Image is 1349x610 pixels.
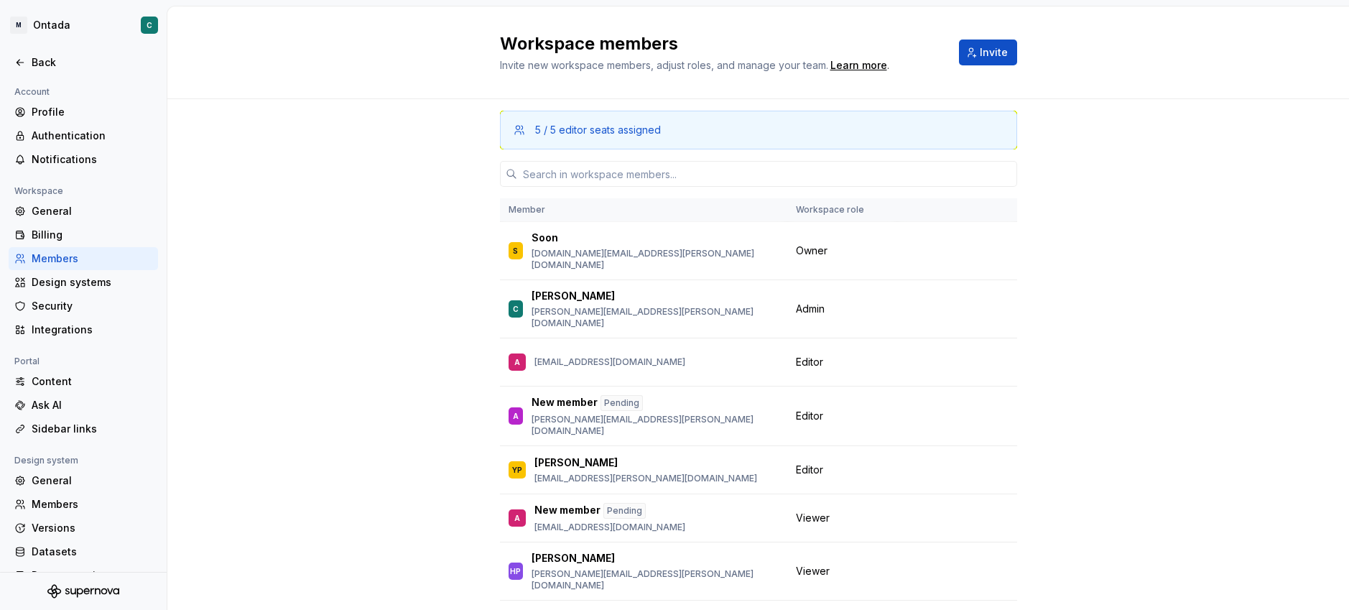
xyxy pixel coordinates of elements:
span: Invite [980,45,1008,60]
h2: Workspace members [500,32,942,55]
button: MOntadaC [3,9,164,41]
div: General [32,204,152,218]
span: Viewer [796,511,830,525]
div: Profile [32,105,152,119]
p: [PERSON_NAME] [532,289,615,303]
a: Documentation [9,564,158,587]
div: Documentation [32,568,152,583]
a: Ask AI [9,394,158,417]
a: Notifications [9,148,158,171]
a: Versions [9,517,158,540]
div: A [514,355,520,369]
p: [PERSON_NAME] [532,551,615,565]
div: Account [9,83,55,101]
p: [EMAIL_ADDRESS][PERSON_NAME][DOMAIN_NAME] [534,473,757,484]
a: Members [9,493,158,516]
div: C [147,19,152,31]
p: [EMAIL_ADDRESS][DOMAIN_NAME] [534,356,685,368]
button: Invite [959,40,1017,65]
span: Editor [796,409,823,423]
a: Profile [9,101,158,124]
span: Admin [796,302,825,316]
div: C [513,302,519,316]
div: Ask AI [32,398,152,412]
div: Integrations [32,323,152,337]
div: 5 / 5 editor seats assigned [535,123,661,137]
a: Back [9,51,158,74]
a: General [9,200,158,223]
div: A [513,409,519,423]
a: Integrations [9,318,158,341]
a: Authentication [9,124,158,147]
div: General [32,473,152,488]
div: M [10,17,27,34]
div: Billing [32,228,152,242]
div: Pending [601,395,643,411]
p: [PERSON_NAME][EMAIL_ADDRESS][PERSON_NAME][DOMAIN_NAME] [532,306,779,329]
span: Owner [796,244,828,258]
p: New member [532,395,598,411]
p: Soon [532,231,558,245]
div: Workspace [9,182,69,200]
span: Editor [796,355,823,369]
div: Design system [9,452,84,469]
a: Sidebar links [9,417,158,440]
th: Member [500,198,787,222]
div: YP [512,463,522,477]
div: Security [32,299,152,313]
div: Design systems [32,275,152,290]
a: Security [9,295,158,318]
p: [PERSON_NAME][EMAIL_ADDRESS][PERSON_NAME][DOMAIN_NAME] [532,568,779,591]
div: Sidebar links [32,422,152,436]
div: Notifications [32,152,152,167]
div: Datasets [32,545,152,559]
div: Pending [603,503,646,519]
div: Members [32,497,152,512]
p: [DOMAIN_NAME][EMAIL_ADDRESS][PERSON_NAME][DOMAIN_NAME] [532,248,779,271]
div: Portal [9,353,45,370]
span: Viewer [796,564,830,578]
svg: Supernova Logo [47,584,119,599]
a: Datasets [9,540,158,563]
a: Design systems [9,271,158,294]
a: Members [9,247,158,270]
a: General [9,469,158,492]
div: HP [510,564,521,578]
div: Back [32,55,152,70]
div: Authentication [32,129,152,143]
p: New member [534,503,601,519]
p: [PERSON_NAME] [534,456,618,470]
a: Billing [9,223,158,246]
span: Editor [796,463,823,477]
span: . [828,60,889,71]
div: S [513,244,518,258]
div: Content [32,374,152,389]
div: Ontada [33,18,70,32]
a: Content [9,370,158,393]
p: [EMAIL_ADDRESS][DOMAIN_NAME] [534,522,685,533]
p: [PERSON_NAME][EMAIL_ADDRESS][PERSON_NAME][DOMAIN_NAME] [532,414,779,437]
input: Search in workspace members... [517,161,1017,187]
div: Members [32,251,152,266]
div: Versions [32,521,152,535]
div: A [514,511,520,525]
span: Invite new workspace members, adjust roles, and manage your team. [500,59,828,71]
a: Learn more [830,58,887,73]
th: Workspace role [787,198,897,222]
